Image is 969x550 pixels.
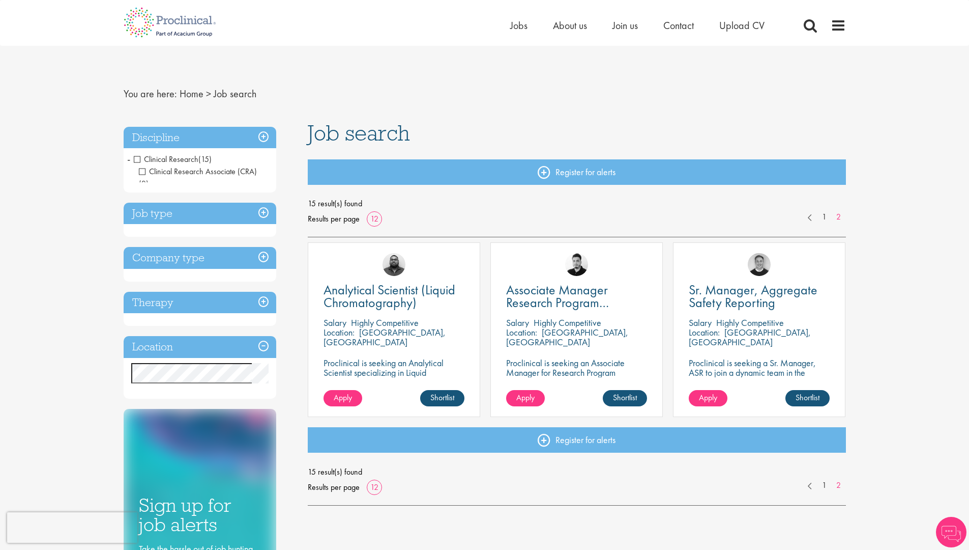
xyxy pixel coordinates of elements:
[553,19,587,32] a: About us
[534,317,601,328] p: Highly Competitive
[689,281,817,311] span: Sr. Manager, Aggregate Safety Reporting
[308,196,846,211] span: 15 result(s) found
[180,87,203,100] a: breadcrumb link
[206,87,211,100] span: >
[134,154,198,164] span: Clinical Research
[831,211,846,223] a: 2
[308,211,360,227] span: Results per page
[689,326,720,338] span: Location:
[324,326,446,348] p: [GEOGRAPHIC_DATA], [GEOGRAPHIC_DATA]
[324,317,346,328] span: Salary
[324,326,355,338] span: Location:
[308,119,410,147] span: Job search
[663,19,694,32] a: Contact
[124,292,276,314] h3: Therapy
[324,284,464,309] a: Analytical Scientist (Liquid Chromatography)
[124,247,276,269] h3: Company type
[785,390,830,406] a: Shortlist
[748,253,771,276] img: Bo Forsen
[506,317,529,328] span: Salary
[383,253,405,276] img: Ashley Bennett
[831,480,846,491] a: 2
[334,392,352,403] span: Apply
[936,517,966,547] img: Chatbot
[139,178,149,189] span: (2)
[308,427,846,453] a: Register for alerts
[127,151,130,167] span: -
[308,159,846,185] a: Register for alerts
[699,392,717,403] span: Apply
[139,496,261,535] h3: Sign up for job alerts
[198,154,212,164] span: (15)
[134,154,212,164] span: Clinical Research
[506,326,537,338] span: Location:
[124,336,276,358] h3: Location
[124,87,177,100] span: You are here:
[124,203,276,225] h3: Job type
[817,480,832,491] a: 1
[506,326,628,348] p: [GEOGRAPHIC_DATA], [GEOGRAPHIC_DATA]
[516,392,535,403] span: Apply
[719,19,765,32] a: Upload CV
[367,213,382,224] a: 12
[506,358,647,397] p: Proclinical is seeking an Associate Manager for Research Program Management to join a dynamic tea...
[324,390,362,406] a: Apply
[506,284,647,309] a: Associate Manager Research Program Management
[324,358,464,397] p: Proclinical is seeking an Analytical Scientist specializing in Liquid Chromatography to join our ...
[817,211,832,223] a: 1
[603,390,647,406] a: Shortlist
[510,19,527,32] a: Jobs
[689,317,712,328] span: Salary
[139,166,257,189] span: Clinical Research Associate (CRA)
[139,166,257,177] span: Clinical Research Associate (CRA)
[506,281,609,324] span: Associate Manager Research Program Management
[214,87,256,100] span: Job search
[689,284,830,309] a: Sr. Manager, Aggregate Safety Reporting
[420,390,464,406] a: Shortlist
[367,482,382,492] a: 12
[506,390,545,406] a: Apply
[7,512,137,543] iframe: reCAPTCHA
[689,358,830,387] p: Proclinical is seeking a Sr. Manager, ASR to join a dynamic team in the oncology and pharmaceutic...
[565,253,588,276] img: Anderson Maldonado
[351,317,419,328] p: Highly Competitive
[689,326,811,348] p: [GEOGRAPHIC_DATA], [GEOGRAPHIC_DATA]
[689,390,727,406] a: Apply
[308,464,846,480] span: 15 result(s) found
[308,480,360,495] span: Results per page
[124,127,276,149] h3: Discipline
[612,19,638,32] a: Join us
[716,317,784,328] p: Highly Competitive
[324,281,455,311] span: Analytical Scientist (Liquid Chromatography)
